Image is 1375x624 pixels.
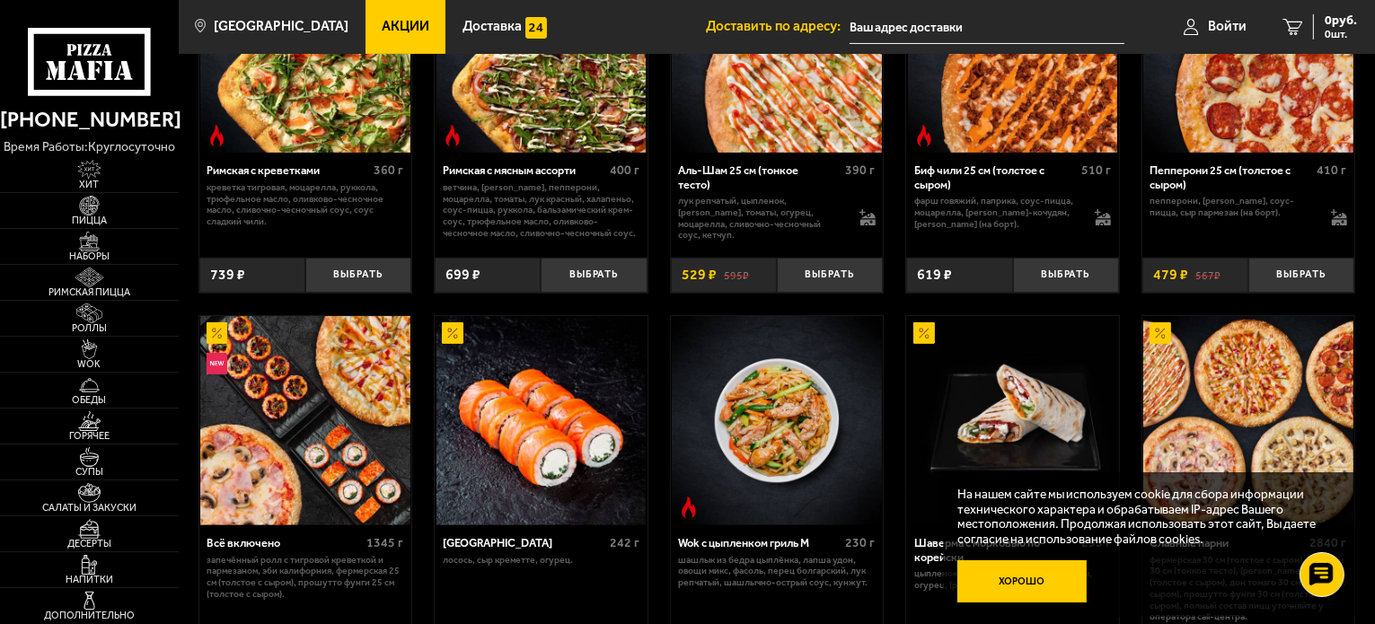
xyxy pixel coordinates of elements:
img: Акционный [207,322,228,344]
img: Всё включено [200,316,410,526]
img: Wok с цыпленком гриль M [672,316,882,526]
span: 739 ₽ [210,268,245,282]
p: пепперони, [PERSON_NAME], соус-пицца, сыр пармезан (на борт). [1150,196,1316,219]
span: 619 ₽ [917,268,952,282]
button: Выбрать [1248,258,1354,293]
s: 567 ₽ [1195,268,1221,282]
div: Аль-Шам 25 см (тонкое тесто) [678,163,841,191]
span: [GEOGRAPHIC_DATA] [214,20,348,33]
p: На нашем сайте мы используем cookie для сбора информации технического характера и обрабатываем IP... [957,487,1330,546]
img: Акционный [1150,322,1171,344]
button: Выбрать [777,258,883,293]
span: 510 г [1081,163,1111,178]
p: ветчина, [PERSON_NAME], пепперони, моцарелла, томаты, лук красный, халапеньо, соус-пицца, руккола... [443,182,639,240]
p: Запечённый ролл с тигровой креветкой и пармезаном, Эби Калифорния, Фермерская 25 см (толстое с сы... [207,555,403,601]
img: Акционный [913,322,935,344]
img: Острое блюдо [442,125,463,146]
a: АкционныйСлавные парни [1142,316,1355,526]
span: Доставить по адресу: [706,20,850,33]
div: Всё включено [207,536,362,549]
img: Новинка [207,353,228,374]
div: Пепперони 25 см (толстое с сыром) [1150,163,1312,191]
span: Доставка [463,20,522,33]
span: 0 руб. [1325,14,1357,27]
button: Выбрать [305,258,411,293]
a: Острое блюдоWok с цыпленком гриль M [671,316,884,526]
span: 1345 г [366,535,403,550]
span: 390 г [846,163,876,178]
div: Шаверма с морковью по-корейски [914,536,1077,564]
div: Биф чили 25 см (толстое с сыром) [914,163,1077,191]
div: [GEOGRAPHIC_DATA] [443,536,605,549]
span: 410 г [1318,163,1347,178]
s: 595 ₽ [724,268,749,282]
span: 360 г [374,163,403,178]
img: Славные парни [1143,316,1353,526]
img: 15daf4d41897b9f0e9f617042186c801.svg [525,17,547,39]
button: Хорошо [957,560,1087,603]
div: Римская с мясным ассорти [443,163,605,177]
p: креветка тигровая, моцарелла, руккола, трюфельное масло, оливково-чесночное масло, сливочно-чесно... [207,182,403,228]
span: 242 г [610,535,639,550]
img: Шаверма с морковью по-корейски [908,316,1118,526]
span: Акции [382,20,429,33]
span: 400 г [610,163,639,178]
img: Филадельфия [436,316,647,526]
input: Ваш адрес доставки [850,11,1124,44]
img: Акционный [442,322,463,344]
div: Wok с цыпленком гриль M [678,536,841,549]
a: АкционныйФиладельфия [435,316,648,526]
button: Выбрать [541,258,647,293]
span: 479 ₽ [1153,268,1188,282]
span: 699 ₽ [445,268,480,282]
span: 230 г [846,535,876,550]
button: Выбрать [1013,258,1119,293]
p: цыпленок, морковь по-корейски, томаты, огурец, [PERSON_NAME]. [914,568,1111,592]
div: Римская с креветками [207,163,369,177]
span: 529 ₽ [682,268,717,282]
p: лук репчатый, цыпленок, [PERSON_NAME], томаты, огурец, моцарелла, сливочно-чесночный соус, кетчуп. [678,196,844,242]
img: Острое блюдо [913,125,935,146]
span: 0 шт. [1325,29,1357,40]
span: Войти [1208,20,1247,33]
a: АкционныйШаверма с морковью по-корейски [906,316,1119,526]
img: Острое блюдо [207,125,228,146]
a: АкционныйНовинкаВсё включено [199,316,412,526]
img: Острое блюдо [678,497,700,518]
p: фарш говяжий, паприка, соус-пицца, моцарелла, [PERSON_NAME]-кочудян, [PERSON_NAME] (на борт). [914,196,1080,230]
p: лосось, Сыр креметте, огурец. [443,555,639,567]
p: шашлык из бедра цыплёнка, лапша удон, овощи микс, фасоль, перец болгарский, лук репчатый, шашлычн... [678,555,875,589]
